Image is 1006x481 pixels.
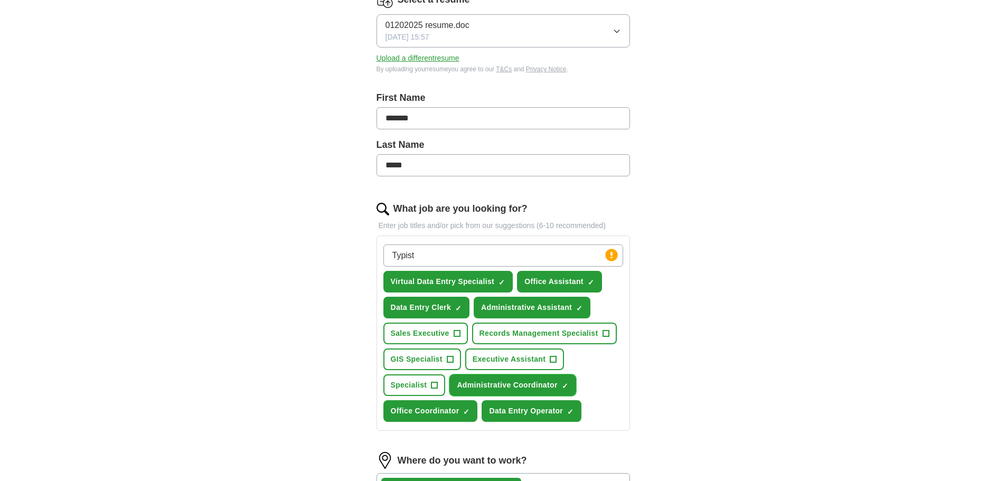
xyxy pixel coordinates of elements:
[383,374,446,396] button: Specialist
[391,405,459,417] span: Office Coordinator
[383,348,461,370] button: GIS Specialist
[449,374,576,396] button: Administrative Coordinator✓
[398,454,527,468] label: Where do you want to work?
[517,271,602,293] button: Office Assistant✓
[524,276,584,287] span: Office Assistant
[472,323,617,344] button: Records Management Specialist
[463,408,469,416] span: ✓
[481,302,572,313] span: Administrative Assistant
[377,64,630,74] div: By uploading your resume you agree to our and .
[383,323,468,344] button: Sales Executive
[377,14,630,48] button: 01202025 resume.doc[DATE] 15:57
[526,65,567,73] a: Privacy Notice
[383,400,478,422] button: Office Coordinator✓
[480,328,598,339] span: Records Management Specialist
[377,138,630,152] label: Last Name
[455,304,462,313] span: ✓
[386,32,429,43] span: [DATE] 15:57
[482,400,581,422] button: Data Entry Operator✓
[576,304,582,313] span: ✓
[499,278,505,287] span: ✓
[588,278,594,287] span: ✓
[383,244,623,267] input: Type a job title and press enter
[391,328,449,339] span: Sales Executive
[383,271,513,293] button: Virtual Data Entry Specialist✓
[489,405,563,417] span: Data Entry Operator
[391,276,495,287] span: Virtual Data Entry Specialist
[377,220,630,231] p: Enter job titles and/or pick from our suggestions (6-10 recommended)
[391,302,452,313] span: Data Entry Clerk
[377,203,389,215] img: search.png
[377,452,393,469] img: location.png
[393,202,528,216] label: What job are you looking for?
[496,65,512,73] a: T&Cs
[473,354,546,365] span: Executive Assistant
[474,297,590,318] button: Administrative Assistant✓
[457,380,557,391] span: Administrative Coordinator
[562,382,568,390] span: ✓
[391,354,443,365] span: GIS Specialist
[377,53,459,64] button: Upload a differentresume
[386,19,469,32] span: 01202025 resume.doc
[377,91,630,105] label: First Name
[391,380,427,391] span: Specialist
[567,408,573,416] span: ✓
[383,297,470,318] button: Data Entry Clerk✓
[465,348,564,370] button: Executive Assistant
